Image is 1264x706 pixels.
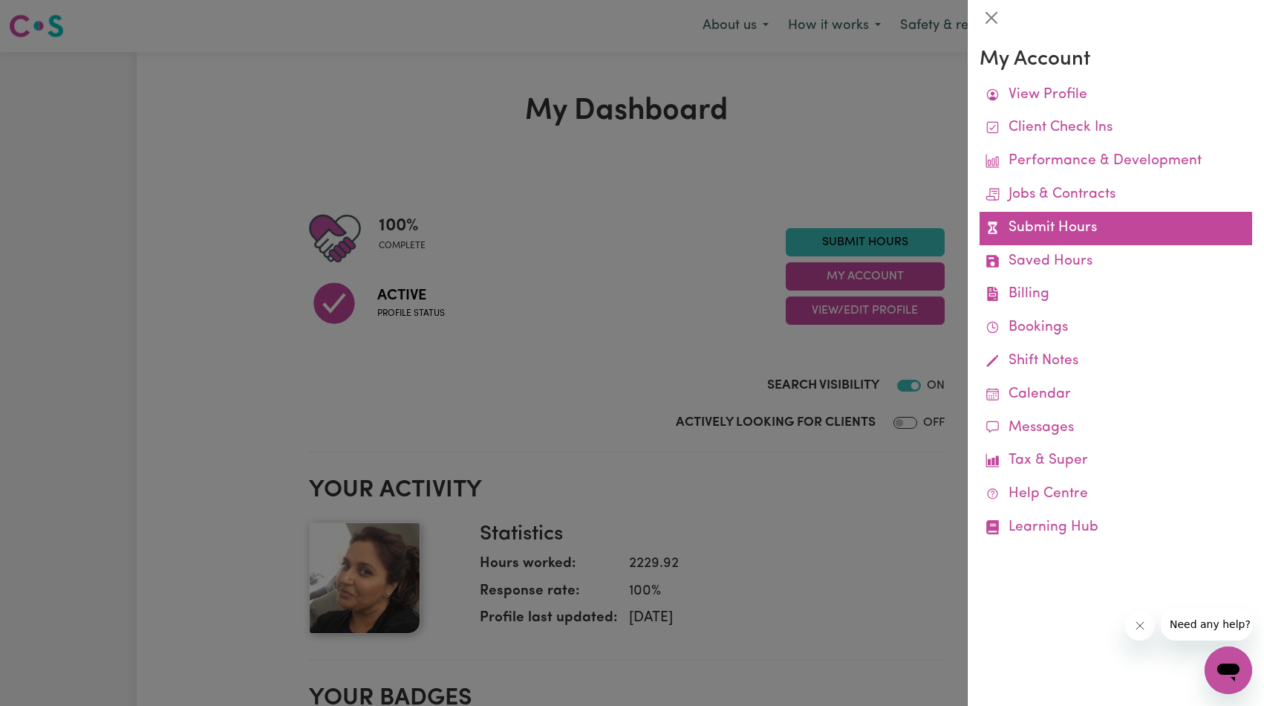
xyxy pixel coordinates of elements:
a: Tax & Super [980,444,1252,478]
a: View Profile [980,79,1252,112]
a: Help Centre [980,478,1252,511]
a: Performance & Development [980,145,1252,178]
iframe: Close message [1125,611,1155,641]
a: Saved Hours [980,245,1252,279]
a: Jobs & Contracts [980,178,1252,212]
a: Messages [980,412,1252,445]
a: Submit Hours [980,212,1252,245]
h3: My Account [980,48,1252,73]
button: Close [980,6,1003,30]
a: Bookings [980,311,1252,345]
a: Calendar [980,378,1252,412]
a: Learning Hub [980,511,1252,545]
iframe: Button to launch messaging window [1205,647,1252,694]
iframe: Message from company [1161,608,1252,641]
a: Shift Notes [980,345,1252,378]
a: Billing [980,278,1252,311]
a: Client Check Ins [980,111,1252,145]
